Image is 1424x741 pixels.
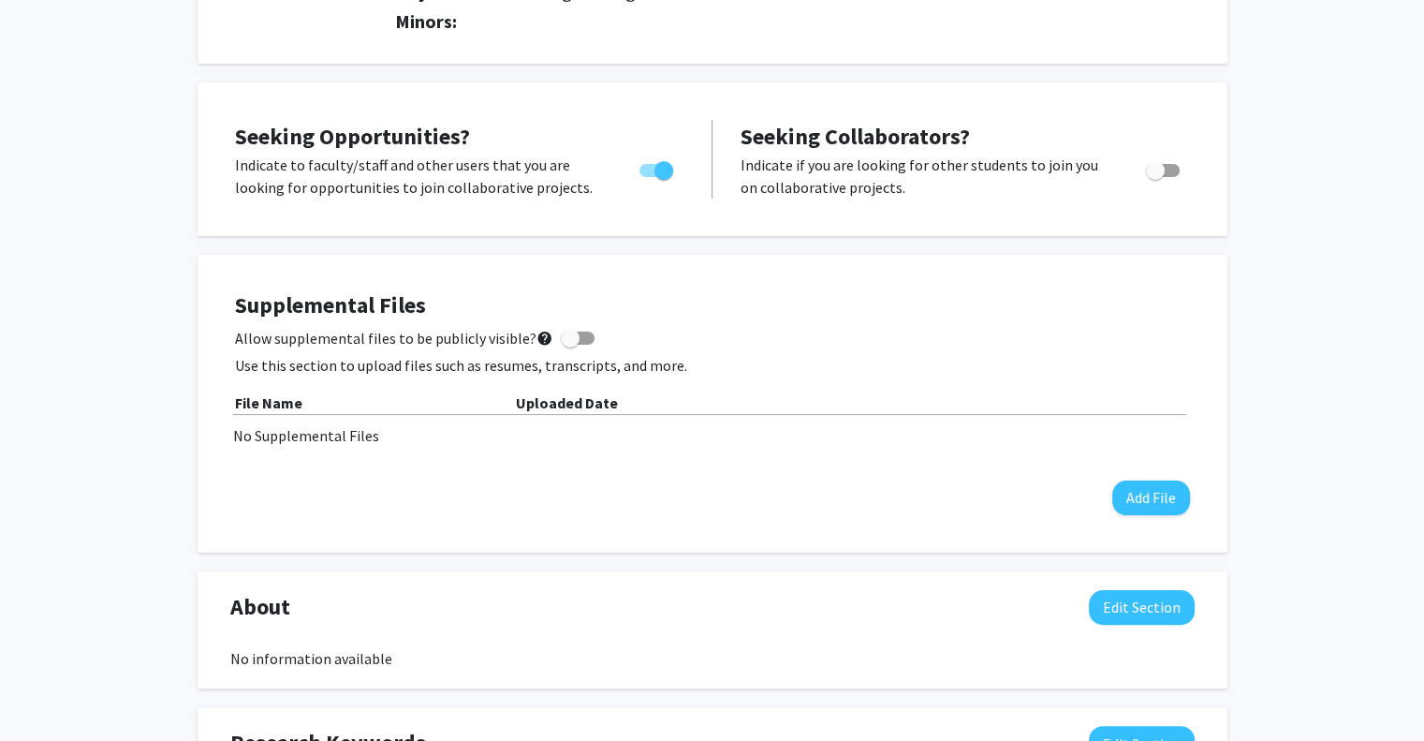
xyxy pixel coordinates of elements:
[235,354,1190,377] p: Use this section to upload files such as resumes, transcripts, and more.
[741,154,1110,199] p: Indicate if you are looking for other students to join you on collaborative projects.
[741,122,970,151] span: Seeking Collaborators?
[235,393,302,412] b: File Name
[1089,590,1195,625] button: Edit About
[235,327,553,349] span: Allow supplemental files to be publicly visible?
[1138,154,1190,182] div: Toggle
[235,292,1190,319] h4: Supplemental Files
[235,122,470,151] span: Seeking Opportunities?
[233,424,1192,447] div: No Supplemental Files
[516,393,618,412] b: Uploaded Date
[235,154,604,199] p: Indicate to faculty/staff and other users that you are looking for opportunities to join collabor...
[1112,481,1190,515] button: Add File
[632,154,683,182] div: Toggle
[536,327,553,349] mat-icon: help
[395,10,1194,33] h2: Minors:
[230,590,290,624] span: About
[14,657,80,727] iframe: Chat
[230,647,1195,670] div: No information available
